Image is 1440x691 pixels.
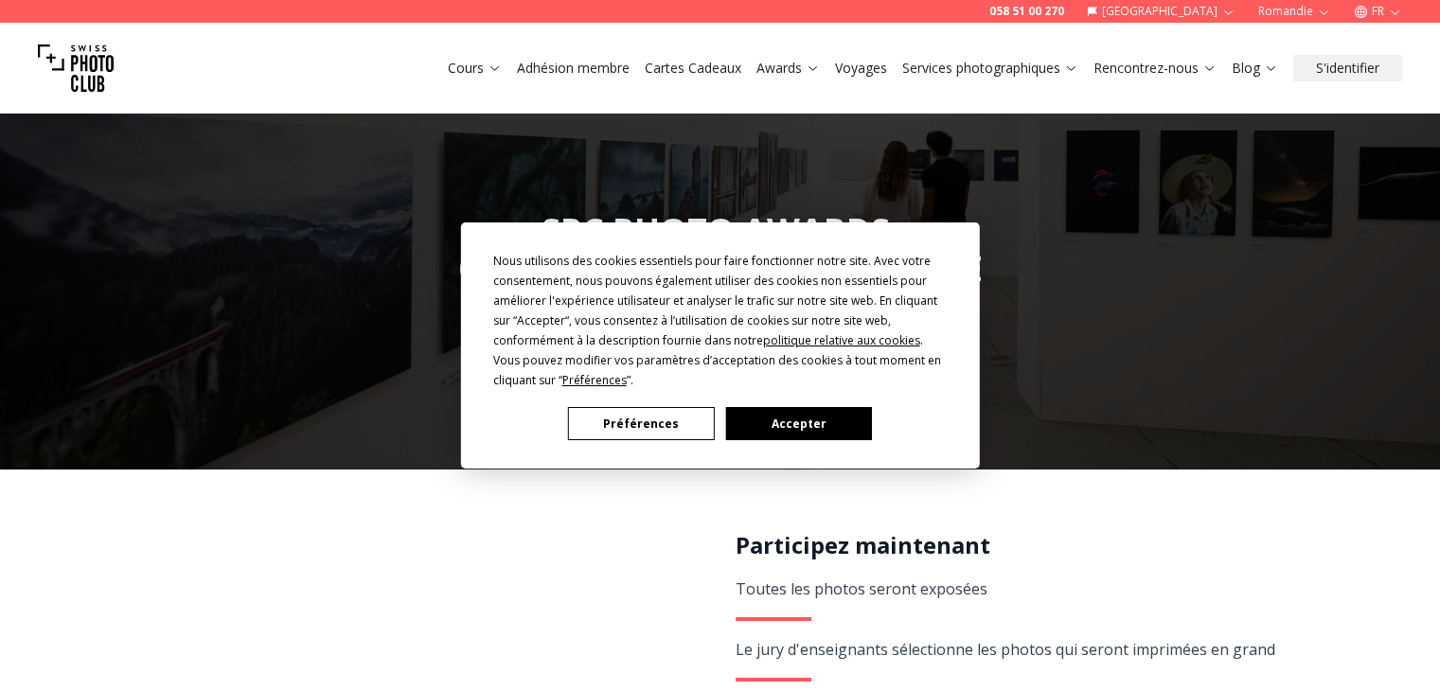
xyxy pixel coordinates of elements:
button: Préférences [568,407,714,440]
span: Préférences [562,372,627,388]
span: politique relative aux cookies [763,332,920,348]
button: Accepter [725,407,871,440]
div: Nous utilisons des cookies essentiels pour faire fonctionner notre site. Avec votre consentement,... [493,251,948,390]
div: Cookie Consent Prompt [460,222,979,469]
